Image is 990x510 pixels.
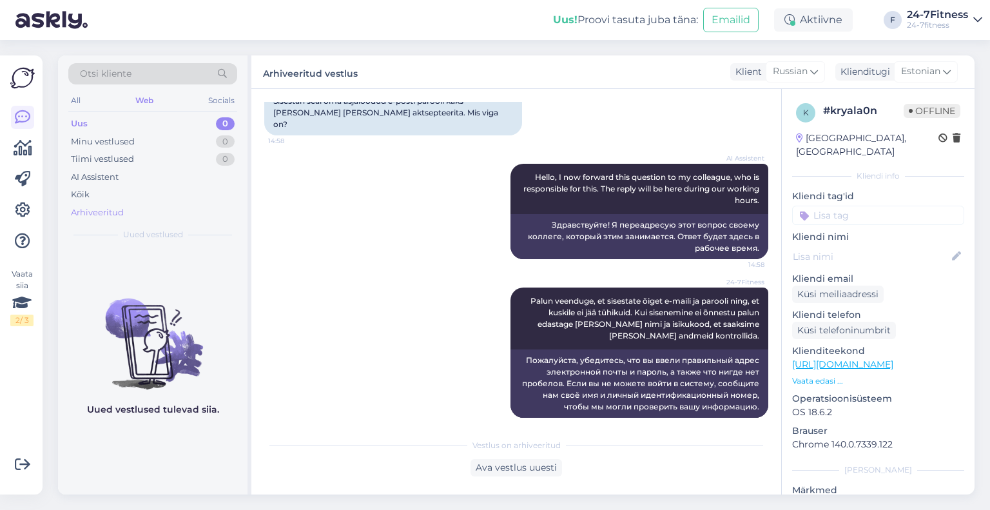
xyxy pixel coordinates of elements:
[774,8,853,32] div: Aktiivne
[71,153,134,166] div: Tiimi vestlused
[263,63,358,81] label: Arhiveeritud vestlus
[71,171,119,184] div: AI Assistent
[471,459,562,476] div: Ava vestlus uuesti
[907,10,982,30] a: 24-7Fitness24-7fitness
[80,67,131,81] span: Otsi kliente
[792,206,964,225] input: Lisa tag
[792,344,964,358] p: Klienditeekond
[523,172,761,205] span: Hello, I now forward this question to my colleague, who is responsible for this. The reply will b...
[71,206,124,219] div: Arhiveeritud
[206,92,237,109] div: Socials
[71,135,135,148] div: Minu vestlused
[792,170,964,182] div: Kliendi info
[510,349,768,418] div: Пожалуйста, убедитесь, что вы ввели правильный адрес электронной почты и пароль, а также что нигд...
[792,308,964,322] p: Kliendi telefon
[792,286,884,303] div: Küsi meiliaadressi
[68,92,83,109] div: All
[792,438,964,451] p: Chrome 140.0.7339.122
[10,66,35,90] img: Askly Logo
[796,132,938,159] div: [GEOGRAPHIC_DATA], [GEOGRAPHIC_DATA]
[792,358,893,370] a: [URL][DOMAIN_NAME]
[823,103,904,119] div: # kryala0n
[730,65,762,79] div: Klient
[792,375,964,387] p: Vaata edasi ...
[716,260,764,270] span: 14:58
[123,229,183,240] span: Uued vestlused
[792,322,896,339] div: Küsi telefoninumbrit
[133,92,156,109] div: Web
[216,153,235,166] div: 0
[87,403,219,417] p: Uued vestlused tulevad siia.
[884,11,902,29] div: F
[792,424,964,438] p: Brauser
[907,20,968,30] div: 24-7fitness
[716,277,764,287] span: 24-7Fitness
[264,90,522,135] div: Sisestan seal oma äsjaloodud e-posti parooli kaks [PERSON_NAME] [PERSON_NAME] aktsepteerita. Mis ...
[268,136,316,146] span: 14:58
[803,108,809,117] span: k
[792,484,964,497] p: Märkmed
[472,440,561,451] span: Vestlus on arhiveeritud
[10,315,34,326] div: 2 / 3
[553,14,577,26] b: Uus!
[773,64,808,79] span: Russian
[553,12,698,28] div: Proovi tasuta juba täna:
[901,64,940,79] span: Estonian
[835,65,890,79] div: Klienditugi
[703,8,759,32] button: Emailid
[792,392,964,406] p: Operatsioonisüsteem
[792,406,964,419] p: OS 18.6.2
[58,275,247,391] img: No chats
[216,117,235,130] div: 0
[71,188,90,201] div: Kõik
[716,418,764,428] span: 15:01
[716,153,764,163] span: AI Assistent
[530,296,761,340] span: Palun veenduge, et sisestate õiget e-maili ja parooli ning, et kuskile ei jää tühikuid. Kui sisen...
[10,268,34,326] div: Vaata siia
[792,230,964,244] p: Kliendi nimi
[71,117,88,130] div: Uus
[907,10,968,20] div: 24-7Fitness
[792,190,964,203] p: Kliendi tag'id
[792,464,964,476] div: [PERSON_NAME]
[793,250,949,264] input: Lisa nimi
[904,104,960,118] span: Offline
[216,135,235,148] div: 0
[792,272,964,286] p: Kliendi email
[510,214,768,259] div: Здравствуйте! Я переадресую этот вопрос своему коллеге, который этим занимается. Ответ будет здес...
